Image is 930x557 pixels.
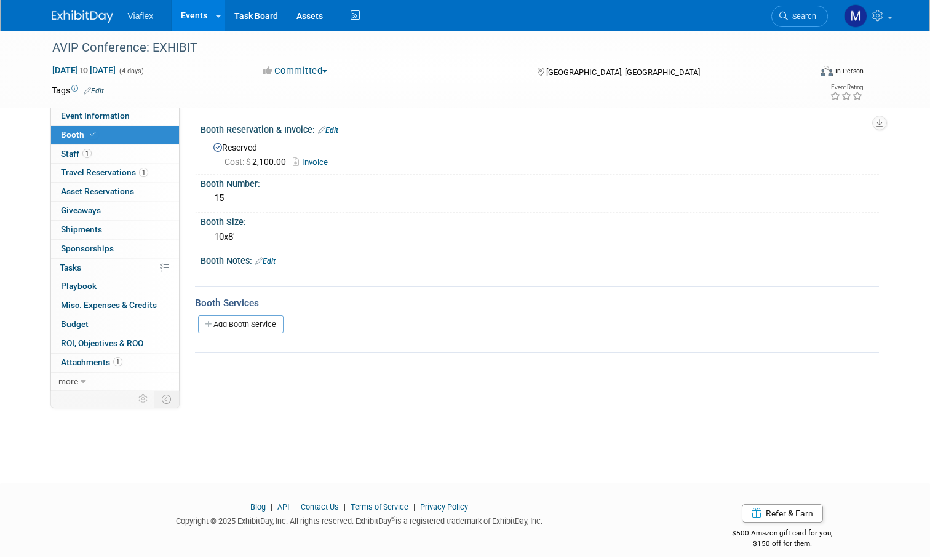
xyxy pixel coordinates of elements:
[201,251,879,267] div: Booth Notes:
[788,12,816,21] span: Search
[84,87,104,95] a: Edit
[51,107,179,125] a: Event Information
[821,66,833,76] img: Format-Inperson.png
[210,227,870,247] div: 10x8'
[830,84,863,90] div: Event Rating
[51,259,179,277] a: Tasks
[771,6,828,27] a: Search
[139,168,148,177] span: 1
[51,183,179,201] a: Asset Reservations
[225,157,291,167] span: 2,100.00
[61,130,98,140] span: Booth
[90,131,96,138] i: Booth reservation complete
[51,315,179,334] a: Budget
[51,145,179,164] a: Staff1
[341,502,349,512] span: |
[744,64,864,82] div: Event Format
[61,111,130,120] span: Event Information
[128,11,154,21] span: Viaflex
[52,513,667,527] div: Copyright © 2025 ExhibitDay, Inc. All rights reserved. ExhibitDay is a registered trademark of Ex...
[835,66,864,76] div: In-Person
[154,391,179,407] td: Toggle Event Tabs
[51,373,179,391] a: more
[201,175,879,190] div: Booth Number:
[195,296,879,310] div: Booth Services
[293,157,334,167] a: Invoice
[61,205,101,215] span: Giveaways
[210,189,870,208] div: 15
[210,138,870,168] div: Reserved
[52,84,104,97] td: Tags
[52,10,113,23] img: ExhibitDay
[51,202,179,220] a: Giveaways
[51,277,179,296] a: Playbook
[391,515,395,522] sup: ®
[51,334,179,353] a: ROI, Objectives & ROO
[51,126,179,144] a: Booth
[225,157,252,167] span: Cost: $
[61,357,122,367] span: Attachments
[51,240,179,258] a: Sponsorships
[844,4,867,28] img: Megan Ringling
[250,502,266,512] a: Blog
[58,376,78,386] span: more
[198,315,284,333] a: Add Booth Service
[686,520,879,548] div: $500 Amazon gift card for you,
[60,263,81,272] span: Tasks
[291,502,299,512] span: |
[318,126,338,135] a: Edit
[259,65,332,77] button: Committed
[61,167,148,177] span: Travel Reservations
[48,37,795,59] div: AVIP Conference: EXHIBIT
[61,281,97,291] span: Playbook
[351,502,408,512] a: Terms of Service
[61,300,157,310] span: Misc. Expenses & Credits
[61,338,143,348] span: ROI, Objectives & ROO
[546,68,700,77] span: [GEOGRAPHIC_DATA], [GEOGRAPHIC_DATA]
[133,391,154,407] td: Personalize Event Tab Strip
[61,149,92,159] span: Staff
[51,221,179,239] a: Shipments
[686,539,879,549] div: $150 off for them.
[742,504,823,523] a: Refer & Earn
[61,243,114,253] span: Sponsorships
[51,164,179,182] a: Travel Reservations1
[410,502,418,512] span: |
[61,186,134,196] span: Asset Reservations
[82,149,92,158] span: 1
[255,257,276,266] a: Edit
[51,296,179,315] a: Misc. Expenses & Credits
[420,502,468,512] a: Privacy Policy
[61,319,89,329] span: Budget
[78,65,90,75] span: to
[268,502,276,512] span: |
[52,65,116,76] span: [DATE] [DATE]
[113,357,122,366] span: 1
[118,67,144,75] span: (4 days)
[277,502,289,512] a: API
[51,354,179,372] a: Attachments1
[301,502,339,512] a: Contact Us
[201,213,879,228] div: Booth Size:
[201,120,879,136] div: Booth Reservation & Invoice:
[61,224,102,234] span: Shipments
